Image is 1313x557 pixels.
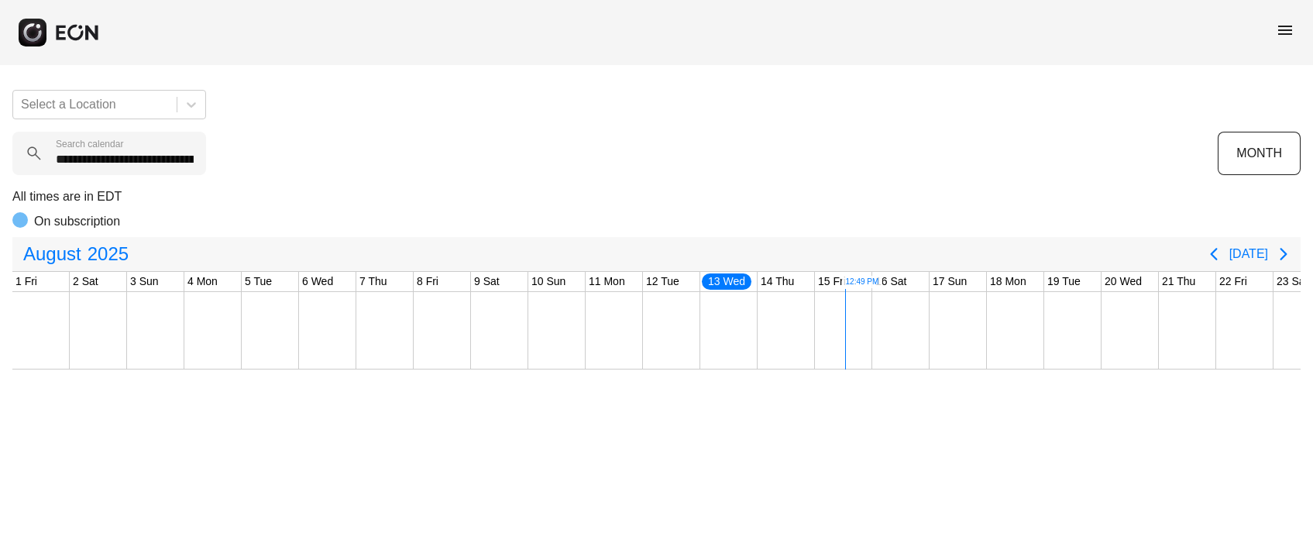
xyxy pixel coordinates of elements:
[1198,239,1229,270] button: Previous page
[242,272,275,291] div: 5 Tue
[700,272,753,291] div: 13 Wed
[1044,272,1084,291] div: 19 Tue
[414,272,442,291] div: 8 Fri
[1159,272,1198,291] div: 21 Thu
[1216,272,1250,291] div: 22 Fri
[127,272,162,291] div: 3 Sun
[1268,239,1299,270] button: Next page
[70,272,101,291] div: 2 Sat
[84,239,132,270] span: 2025
[299,272,336,291] div: 6 Wed
[14,239,138,270] button: August2025
[471,272,503,291] div: 9 Sat
[1229,240,1268,268] button: [DATE]
[184,272,221,291] div: 4 Mon
[528,272,569,291] div: 10 Sun
[872,272,909,291] div: 16 Sat
[643,272,682,291] div: 12 Tue
[20,239,84,270] span: August
[930,272,970,291] div: 17 Sun
[1218,132,1301,175] button: MONTH
[815,272,849,291] div: 15 Fri
[56,138,123,150] label: Search calendar
[987,272,1029,291] div: 18 Mon
[1276,21,1294,40] span: menu
[12,272,40,291] div: 1 Fri
[586,272,628,291] div: 11 Mon
[1102,272,1145,291] div: 20 Wed
[1273,272,1311,291] div: 23 Sat
[356,272,390,291] div: 7 Thu
[12,187,1301,206] p: All times are in EDT
[758,272,797,291] div: 14 Thu
[34,212,120,231] p: On subscription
